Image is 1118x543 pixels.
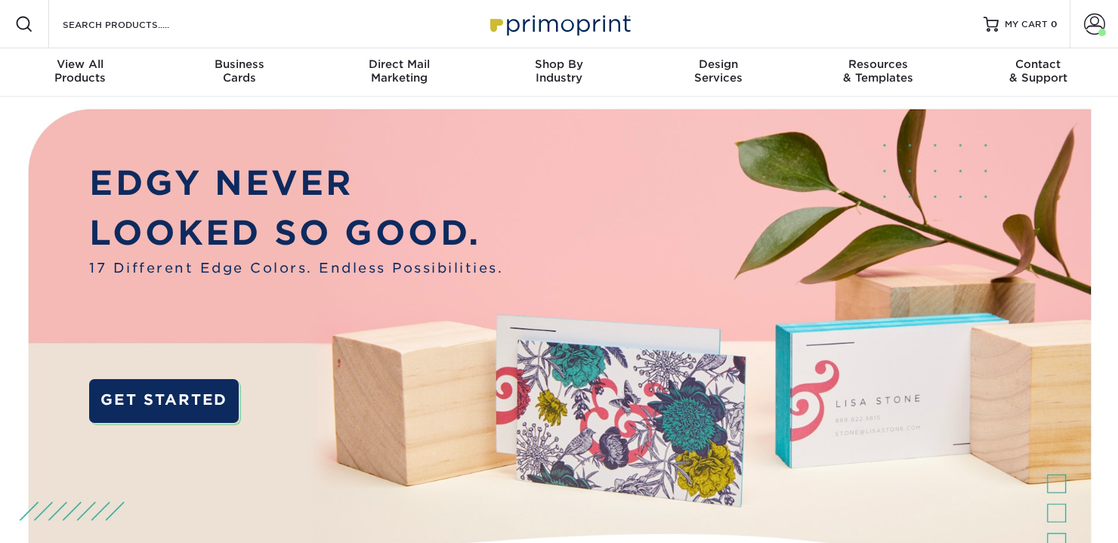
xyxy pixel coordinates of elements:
[1051,19,1058,29] span: 0
[479,57,638,85] div: Industry
[959,48,1118,97] a: Contact& Support
[320,48,479,97] a: Direct MailMarketing
[639,57,798,71] span: Design
[89,208,503,258] p: LOOKED SO GOOD.
[89,158,503,208] p: EDGY NEVER
[959,57,1118,71] span: Contact
[320,57,479,85] div: Marketing
[159,57,319,71] span: Business
[61,15,208,33] input: SEARCH PRODUCTS.....
[639,57,798,85] div: Services
[798,57,958,85] div: & Templates
[798,48,958,97] a: Resources& Templates
[159,57,319,85] div: Cards
[479,57,638,71] span: Shop By
[639,48,798,97] a: DesignServices
[959,57,1118,85] div: & Support
[483,8,635,40] img: Primoprint
[320,57,479,71] span: Direct Mail
[89,258,503,279] span: 17 Different Edge Colors. Endless Possibilities.
[798,57,958,71] span: Resources
[89,379,239,423] a: GET STARTED
[479,48,638,97] a: Shop ByIndustry
[159,48,319,97] a: BusinessCards
[1005,18,1048,31] span: MY CART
